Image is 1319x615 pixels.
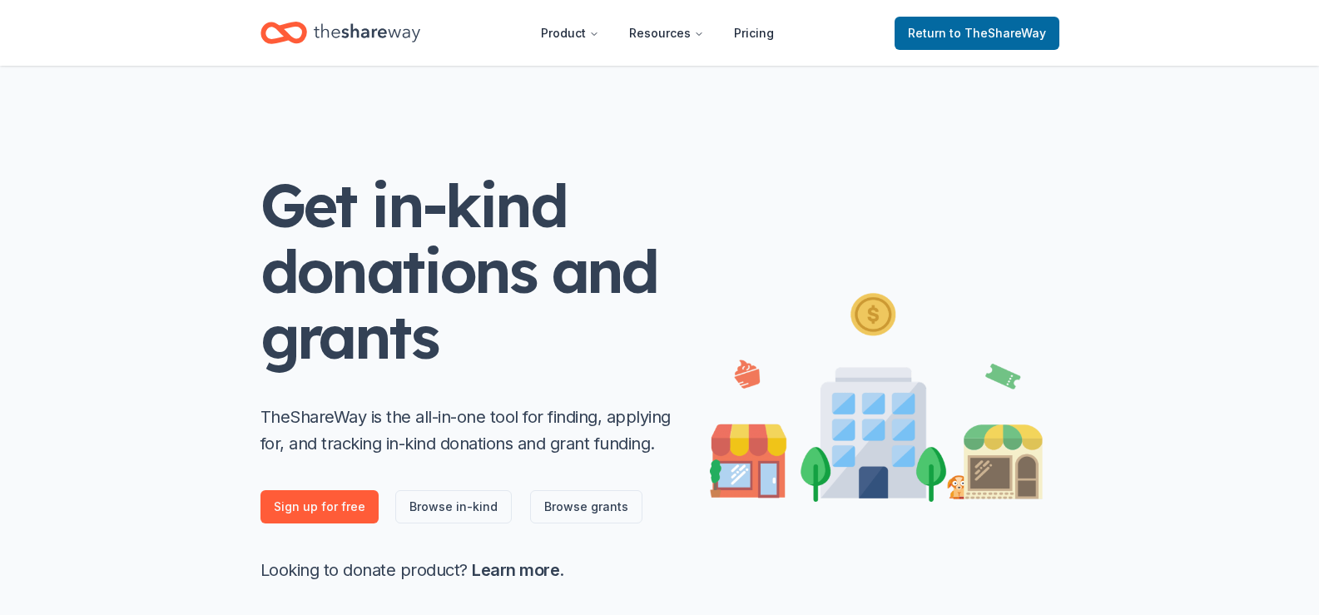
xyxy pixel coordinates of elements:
[616,17,717,50] button: Resources
[472,560,559,580] a: Learn more
[260,13,420,52] a: Home
[260,557,677,583] p: Looking to donate product? .
[260,172,677,370] h1: Get in-kind donations and grants
[908,23,1046,43] span: Return
[528,13,787,52] nav: Main
[950,26,1046,40] span: to TheShareWay
[710,286,1043,502] img: Illustration for landing page
[260,404,677,457] p: TheShareWay is the all-in-one tool for finding, applying for, and tracking in-kind donations and ...
[260,490,379,523] a: Sign up for free
[721,17,787,50] a: Pricing
[528,17,612,50] button: Product
[895,17,1059,50] a: Returnto TheShareWay
[530,490,642,523] a: Browse grants
[395,490,512,523] a: Browse in-kind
